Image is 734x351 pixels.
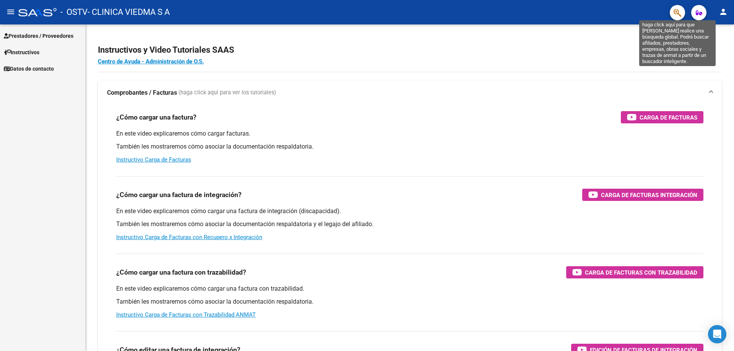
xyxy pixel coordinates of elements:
a: Instructivo Carga de Facturas [116,156,191,163]
p: En este video explicaremos cómo cargar una factura con trazabilidad. [116,285,703,293]
span: - CLINICA VIEDMA S A [88,4,170,21]
button: Carga de Facturas Integración [582,189,703,201]
span: Carga de Facturas con Trazabilidad [585,268,697,277]
a: Instructivo Carga de Facturas con Trazabilidad ANMAT [116,311,256,318]
span: Prestadores / Proveedores [4,32,73,40]
button: Carga de Facturas con Trazabilidad [566,266,703,278]
div: Open Intercom Messenger [708,325,726,343]
mat-icon: menu [6,7,15,16]
strong: Comprobantes / Facturas [107,89,177,97]
p: En este video explicaremos cómo cargar una factura de integración (discapacidad). [116,207,703,215]
p: También les mostraremos cómo asociar la documentación respaldatoria. [116,298,703,306]
button: Carga de Facturas [621,111,703,123]
p: En este video explicaremos cómo cargar facturas. [116,129,703,138]
span: Datos de contacto [4,65,54,73]
span: Carga de Facturas Integración [601,190,697,200]
h3: ¿Cómo cargar una factura de integración? [116,189,242,200]
mat-expansion-panel-header: Comprobantes / Facturas (haga click aquí para ver los tutoriales) [98,81,722,105]
h3: ¿Cómo cargar una factura? [116,112,196,123]
p: También les mostraremos cómo asociar la documentación respaldatoria. [116,142,703,151]
p: También les mostraremos cómo asociar la documentación respaldatoria y el legajo del afiliado. [116,220,703,228]
a: Centro de Ayuda - Administración de O.S. [98,58,204,65]
mat-icon: person [719,7,728,16]
span: Carga de Facturas [640,113,697,122]
span: Instructivos [4,48,39,57]
span: - OSTV [60,4,88,21]
a: Instructivo Carga de Facturas con Recupero x Integración [116,234,262,241]
h2: Instructivos y Video Tutoriales SAAS [98,43,722,57]
span: (haga click aquí para ver los tutoriales) [179,89,276,97]
h3: ¿Cómo cargar una factura con trazabilidad? [116,267,246,278]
